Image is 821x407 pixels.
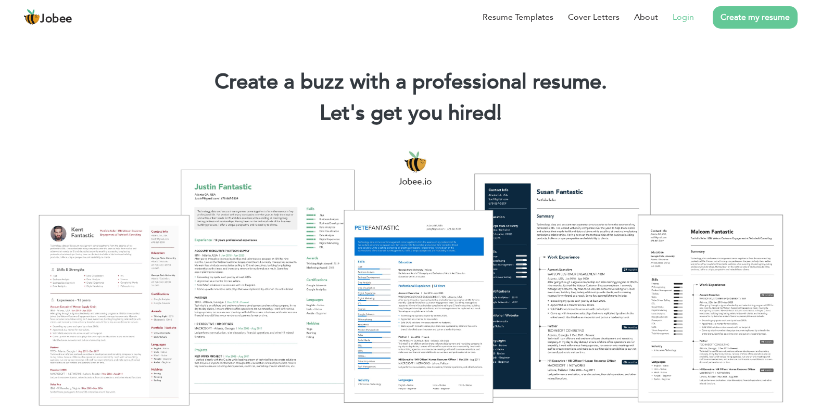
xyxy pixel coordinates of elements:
h1: Create a buzz with a professional resume. [16,69,805,96]
a: Create my resume [713,6,798,29]
span: get you hired! [371,99,502,128]
a: About [634,11,658,23]
a: Jobee [23,9,72,26]
h2: Let's [16,100,805,127]
span: | [497,99,501,128]
a: Cover Letters [568,11,620,23]
img: jobee.io [23,9,40,26]
a: Resume Templates [483,11,553,23]
span: Jobee [40,14,72,25]
a: Login [673,11,694,23]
